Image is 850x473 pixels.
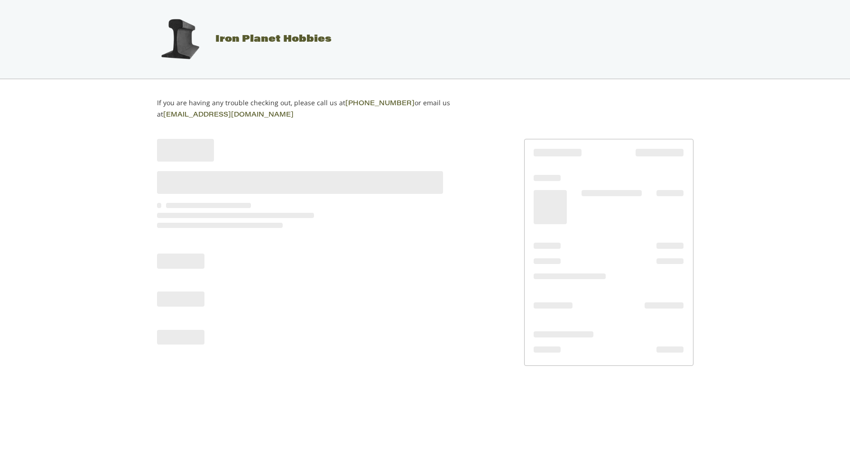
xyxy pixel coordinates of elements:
a: [EMAIL_ADDRESS][DOMAIN_NAME] [163,112,294,118]
a: Iron Planet Hobbies [147,35,332,44]
span: Iron Planet Hobbies [215,35,332,44]
img: Iron Planet Hobbies [156,16,203,63]
p: If you are having any trouble checking out, please call us at or email us at [157,98,480,120]
a: [PHONE_NUMBER] [345,100,415,107]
